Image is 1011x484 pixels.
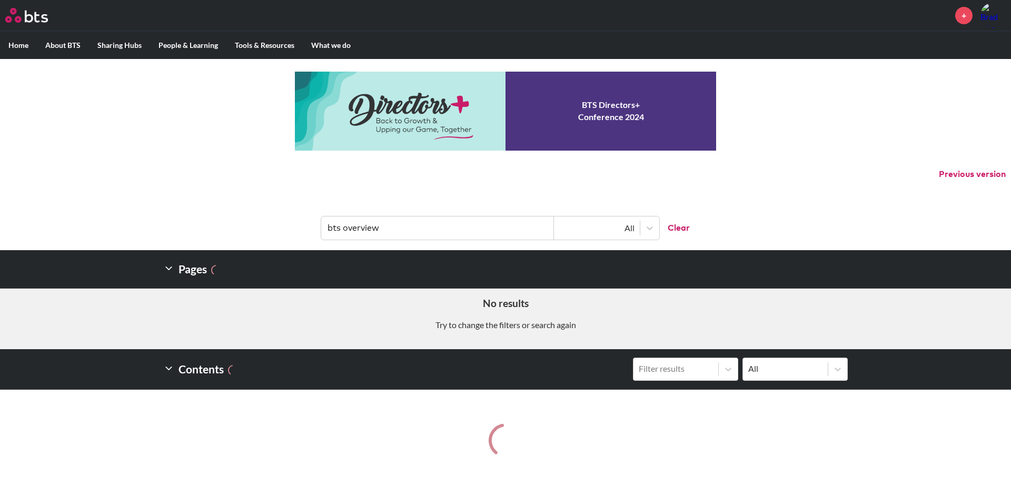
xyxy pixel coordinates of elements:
[955,7,973,24] a: +
[295,72,716,151] a: Conference 2024
[303,32,359,59] label: What we do
[659,216,690,240] button: Clear
[748,363,822,374] div: All
[5,8,48,23] img: BTS Logo
[226,32,303,59] label: Tools & Resources
[8,297,1003,311] h5: No results
[639,363,713,374] div: Filter results
[163,259,222,280] h2: Pages
[559,222,635,234] div: All
[163,358,239,381] h2: Contents
[939,169,1006,180] button: Previous version
[37,32,89,59] label: About BTS
[321,216,554,240] input: Find contents, pages and demos...
[89,32,150,59] label: Sharing Hubs
[5,8,67,23] a: Go home
[980,3,1006,28] img: Brad Chambers
[150,32,226,59] label: People & Learning
[980,3,1006,28] a: Profile
[8,319,1003,331] p: Try to change the filters or search again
